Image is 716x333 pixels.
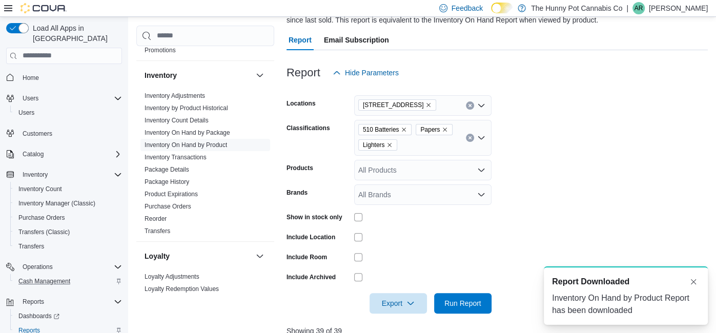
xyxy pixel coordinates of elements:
[18,199,95,207] span: Inventory Manager (Classic)
[21,3,67,13] img: Cova
[477,134,485,142] button: Open list of options
[23,74,39,82] span: Home
[254,250,266,262] button: Loyalty
[23,171,48,179] span: Inventory
[145,215,167,222] a: Reorder
[287,99,316,108] label: Locations
[687,276,700,288] button: Dismiss toast
[287,253,327,261] label: Include Room
[444,298,481,308] span: Run Report
[18,169,122,181] span: Inventory
[635,2,643,14] span: AR
[145,227,170,235] a: Transfers
[2,70,126,85] button: Home
[14,197,122,210] span: Inventory Manager (Classic)
[18,277,70,285] span: Cash Management
[14,310,122,322] span: Dashboards
[2,126,126,141] button: Customers
[145,129,230,136] a: Inventory On Hand by Package
[287,189,308,197] label: Brands
[18,128,56,140] a: Customers
[14,107,122,119] span: Users
[145,191,198,198] a: Product Expirations
[14,240,122,253] span: Transfers
[145,203,191,210] a: Purchase Orders
[145,153,207,161] span: Inventory Transactions
[2,168,126,182] button: Inventory
[10,106,126,120] button: Users
[434,293,492,314] button: Run Report
[649,2,708,14] p: [PERSON_NAME]
[477,191,485,199] button: Open list of options
[289,30,312,50] span: Report
[626,2,628,14] p: |
[18,72,43,84] a: Home
[287,213,342,221] label: Show in stock only
[145,116,209,124] span: Inventory Count Details
[18,92,122,105] span: Users
[10,309,126,323] a: Dashboards
[145,202,191,211] span: Purchase Orders
[2,295,126,309] button: Reports
[2,147,126,161] button: Catalog
[14,275,74,287] a: Cash Management
[145,190,198,198] span: Product Expirations
[491,3,513,13] input: Dark Mode
[442,127,448,133] button: Remove Papers from selection in this group
[145,285,219,293] a: Loyalty Redemption Values
[2,91,126,106] button: Users
[145,285,219,293] span: Loyalty Redemption Values
[145,154,207,161] a: Inventory Transactions
[145,46,176,54] span: Promotions
[363,100,424,110] span: [STREET_ADDRESS]
[18,214,65,222] span: Purchase Orders
[10,182,126,196] button: Inventory Count
[14,183,122,195] span: Inventory Count
[466,134,474,142] button: Clear input
[145,129,230,137] span: Inventory On Hand by Package
[18,261,122,273] span: Operations
[345,68,399,78] span: Hide Parameters
[14,240,48,253] a: Transfers
[10,239,126,254] button: Transfers
[18,261,57,273] button: Operations
[363,124,399,135] span: 510 Batteries
[10,211,126,225] button: Purchase Orders
[23,130,52,138] span: Customers
[145,105,228,112] a: Inventory by Product Historical
[416,124,453,135] span: Papers
[18,92,43,105] button: Users
[18,185,62,193] span: Inventory Count
[10,274,126,288] button: Cash Management
[23,298,44,306] span: Reports
[358,124,412,135] span: 510 Batteries
[14,275,122,287] span: Cash Management
[552,292,700,317] div: Inventory On Hand by Product Report has been downloaded
[145,70,177,80] h3: Inventory
[14,183,66,195] a: Inventory Count
[145,178,189,185] a: Package History
[18,109,34,117] span: Users
[401,127,407,133] button: Remove 510 Batteries from selection in this group
[358,139,398,151] span: Lighters
[23,150,44,158] span: Catalog
[145,141,227,149] a: Inventory On Hand by Product
[18,71,122,84] span: Home
[145,70,252,80] button: Inventory
[632,2,645,14] div: Alex Rolph
[425,102,432,108] button: Remove 2591 Yonge St from selection in this group
[145,47,176,54] a: Promotions
[324,30,389,50] span: Email Subscription
[329,63,403,83] button: Hide Parameters
[254,69,266,81] button: Inventory
[287,164,313,172] label: Products
[18,127,122,140] span: Customers
[10,225,126,239] button: Transfers (Classic)
[491,13,492,14] span: Dark Mode
[18,148,122,160] span: Catalog
[14,310,64,322] a: Dashboards
[18,242,44,251] span: Transfers
[18,312,59,320] span: Dashboards
[145,273,199,280] a: Loyalty Adjustments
